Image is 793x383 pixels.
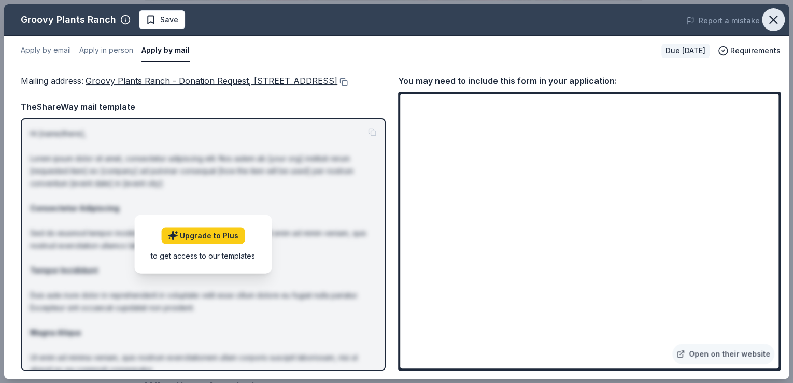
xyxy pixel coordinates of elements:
[30,204,119,212] strong: Consectetur Adipiscing
[141,40,190,62] button: Apply by mail
[161,228,245,244] a: Upgrade to Plus
[151,250,255,261] div: to get access to our templates
[30,328,81,337] strong: Magna Aliqua
[21,11,116,28] div: Groovy Plants Ranch
[718,45,781,57] button: Requirements
[30,266,98,275] strong: Tempor Incididunt
[160,13,178,26] span: Save
[686,15,760,27] button: Report a mistake
[21,74,386,88] div: Mailing address :
[86,76,337,86] span: Groovy Plants Ranch - Donation Request, [STREET_ADDRESS]
[730,45,781,57] span: Requirements
[398,74,781,88] div: You may need to include this form in your application:
[139,10,185,29] button: Save
[672,344,774,364] a: Open on their website
[79,40,133,62] button: Apply in person
[21,40,71,62] button: Apply by email
[661,44,710,58] div: Due [DATE]
[21,100,386,114] div: TheShareWay mail template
